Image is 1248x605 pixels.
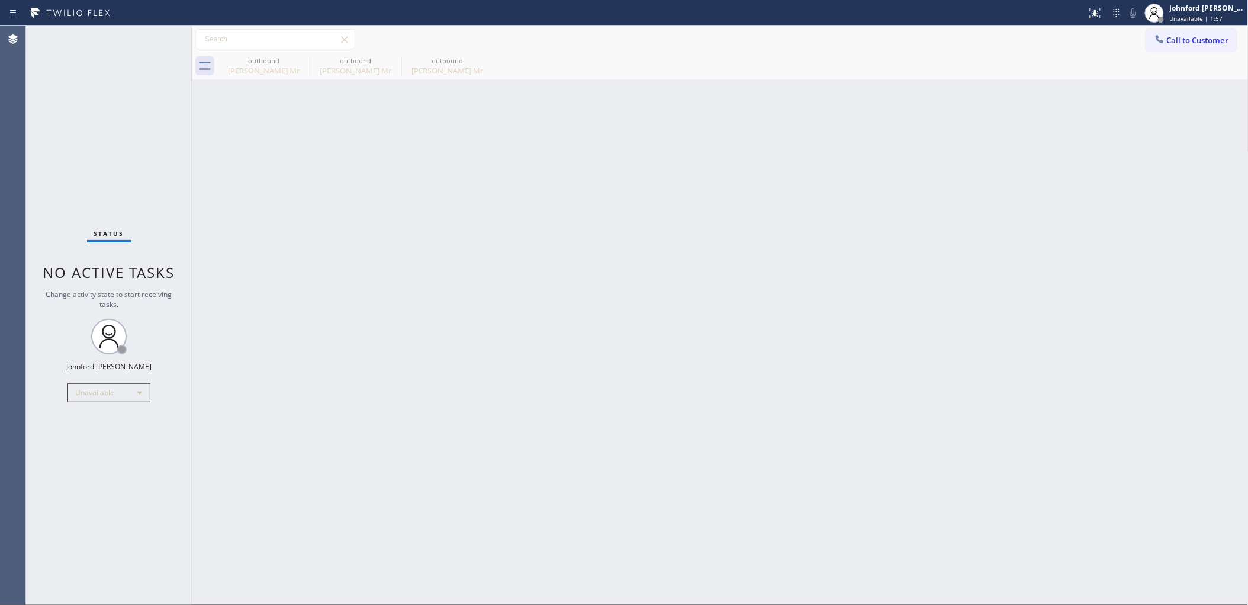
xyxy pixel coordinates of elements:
[219,53,308,79] div: David Mr
[1146,29,1237,52] button: Call to Customer
[46,289,172,309] span: Change activity state to start receiving tasks.
[311,56,400,65] div: outbound
[219,65,308,76] div: [PERSON_NAME] Mr
[1125,5,1141,21] button: Mute
[94,229,124,238] span: Status
[43,263,175,282] span: No active tasks
[311,53,400,79] div: David Mr
[219,56,308,65] div: outbound
[311,65,400,76] div: [PERSON_NAME] Mr
[1170,14,1223,23] span: Unavailable | 1:57
[403,56,492,65] div: outbound
[67,383,150,402] div: Unavailable
[1170,3,1244,13] div: Johnford [PERSON_NAME]
[196,30,355,49] input: Search
[403,65,492,76] div: [PERSON_NAME] Mr
[403,53,492,79] div: David Mr
[66,361,152,372] div: Johnford [PERSON_NAME]
[1167,35,1229,46] span: Call to Customer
